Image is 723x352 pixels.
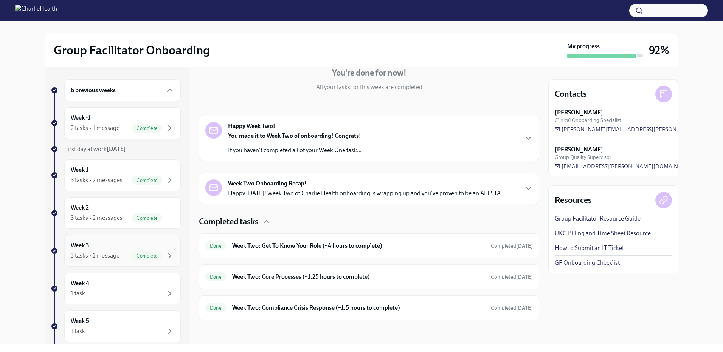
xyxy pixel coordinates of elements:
div: 3 tasks • 2 messages [71,176,123,184]
a: How to Submit an IT Ticket [555,244,624,252]
p: If you haven't completed all of your Week One task... [228,146,361,154]
a: [EMAIL_ADDRESS][PERSON_NAME][DOMAIN_NAME] [555,162,699,170]
span: Done [205,274,226,280]
span: Clinical Onboarding Specialist [555,117,621,124]
h2: Group Facilitator Onboarding [54,43,210,58]
img: CharlieHealth [15,5,57,17]
div: 1 task [71,289,85,298]
span: Group Quality Supervisor [555,154,611,161]
span: September 7th, 2025 21:08 [491,273,533,281]
div: 2 tasks • 1 message [71,124,119,132]
a: First day at work[DATE] [51,145,181,153]
a: Group Facilitator Resource Guide [555,215,641,223]
strong: [PERSON_NAME] [555,108,603,117]
strong: [DATE] [107,145,126,153]
p: All your tasks for this week are completed [316,83,422,91]
h6: Week Two: Core Processes (~1.25 hours to complete) [232,273,485,281]
div: 3 tasks • 1 message [71,252,119,260]
a: UKG Billing and Time Sheet Resource [555,229,651,238]
a: Week 23 tasks • 2 messagesComplete [51,197,181,229]
span: Complete [132,253,162,259]
strong: [DATE] [516,274,533,280]
span: September 10th, 2025 14:52 [491,304,533,312]
strong: [PERSON_NAME] [555,145,603,154]
div: 3 tasks • 2 messages [71,214,123,222]
strong: Happy Week Two! [228,122,275,130]
span: Completed [491,243,533,249]
span: Completed [491,305,533,311]
span: Complete [132,125,162,131]
h6: 6 previous weeks [71,86,116,94]
strong: My progress [567,42,600,51]
h4: Completed tasks [199,216,259,227]
a: Week 33 tasks • 1 messageComplete [51,235,181,267]
span: Complete [132,178,162,183]
a: GF Onboarding Checklist [555,259,620,267]
span: Completed [491,274,533,280]
a: Week 13 tasks • 2 messagesComplete [51,159,181,191]
a: DoneWeek Two: Get To Know Your Role (~4 hours to complete)Completed[DATE] [205,240,533,252]
h6: Week -1 [71,114,90,122]
span: September 17th, 2025 17:51 [491,242,533,250]
a: Week 41 task [51,273,181,304]
span: Complete [132,215,162,221]
strong: You made it to Week Two of onboarding! Congrats! [228,132,361,139]
h6: Week Two: Compliance Crisis Response (~1.5 hours to complete) [232,304,485,312]
a: DoneWeek Two: Compliance Crisis Response (~1.5 hours to complete)Completed[DATE] [205,302,533,314]
span: First day at work [64,145,126,153]
div: 6 previous weeks [64,79,181,101]
h6: Week Two: Get To Know Your Role (~4 hours to complete) [232,242,485,250]
a: DoneWeek Two: Core Processes (~1.25 hours to complete)Completed[DATE] [205,271,533,283]
h6: Week 3 [71,241,89,250]
strong: [DATE] [516,305,533,311]
div: 1 task [71,327,85,335]
h6: Week 1 [71,166,88,174]
strong: [DATE] [516,243,533,249]
h6: Week 4 [71,279,89,287]
p: Happy [DATE]! Week Two of Charlie Health onboarding is wrapping up and you've proven to be an ALL... [228,189,505,198]
strong: Week Two Onboarding Recap! [228,179,307,188]
a: Week -12 tasks • 1 messageComplete [51,107,181,139]
a: Week 51 task [51,310,181,342]
span: Done [205,305,226,311]
h4: Contacts [555,88,587,100]
h6: Week 5 [71,317,89,325]
h6: Week 2 [71,204,89,212]
div: Completed tasks [199,216,539,227]
h3: 92% [649,43,669,57]
h4: You're done for now! [332,67,406,79]
h4: Resources [555,195,592,206]
span: Done [205,243,226,249]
